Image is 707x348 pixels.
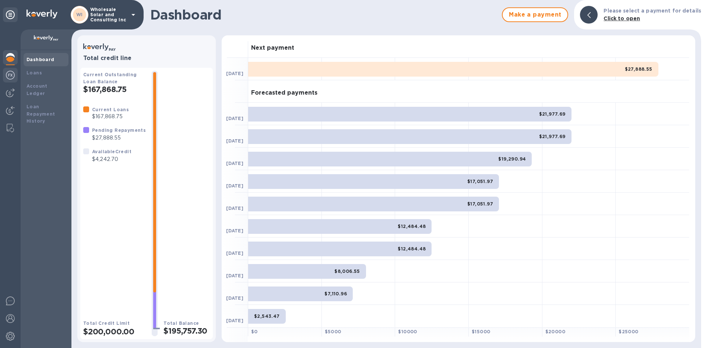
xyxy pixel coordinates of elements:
[226,161,243,166] b: [DATE]
[398,224,426,229] b: $12,484.48
[545,329,565,334] b: $ 20000
[502,7,568,22] button: Make a payment
[27,57,54,62] b: Dashboard
[539,111,566,117] b: $21,977.69
[90,7,127,22] p: Wholesale Solar and Consulting Inc
[76,12,83,17] b: WI
[92,113,129,120] p: $167,868.75
[83,55,210,62] h3: Total credit line
[226,250,243,256] b: [DATE]
[226,183,243,189] b: [DATE]
[226,295,243,301] b: [DATE]
[83,327,146,336] h2: $200,000.00
[226,116,243,121] b: [DATE]
[92,127,146,133] b: Pending Repayments
[150,7,498,22] h1: Dashboard
[398,329,417,334] b: $ 10000
[83,85,146,94] h2: $167,868.75
[226,228,243,233] b: [DATE]
[467,201,493,207] b: $17,051.97
[6,71,15,80] img: Foreign exchange
[163,326,210,335] h2: $195,757.30
[472,329,490,334] b: $ 15000
[3,7,18,22] div: Unpin categories
[226,71,243,76] b: [DATE]
[27,10,57,18] img: Logo
[92,155,131,163] p: $4,242.70
[27,104,55,124] b: Loan Repayment History
[92,134,146,142] p: $27,888.55
[226,273,243,278] b: [DATE]
[619,329,638,334] b: $ 25000
[251,89,317,96] h3: Forecasted payments
[92,107,129,112] b: Current Loans
[625,66,653,72] b: $27,888.55
[604,15,640,21] b: Click to open
[83,72,137,84] b: Current Outstanding Loan Balance
[27,70,42,75] b: Loans
[163,320,199,326] b: Total Balance
[226,318,243,323] b: [DATE]
[226,138,243,144] b: [DATE]
[83,320,130,326] b: Total Credit Limit
[467,179,493,184] b: $17,051.97
[251,329,258,334] b: $ 0
[398,246,426,252] b: $12,484.48
[92,149,131,154] b: Available Credit
[27,83,48,96] b: Account Ledger
[324,291,347,296] b: $7,110.96
[334,268,360,274] b: $8,006.55
[498,156,526,162] b: $19,290.94
[251,45,294,52] h3: Next payment
[539,134,566,139] b: $21,977.69
[604,8,701,14] b: Please select a payment for details
[254,313,280,319] b: $2,543.47
[509,10,562,19] span: Make a payment
[226,205,243,211] b: [DATE]
[325,329,341,334] b: $ 5000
